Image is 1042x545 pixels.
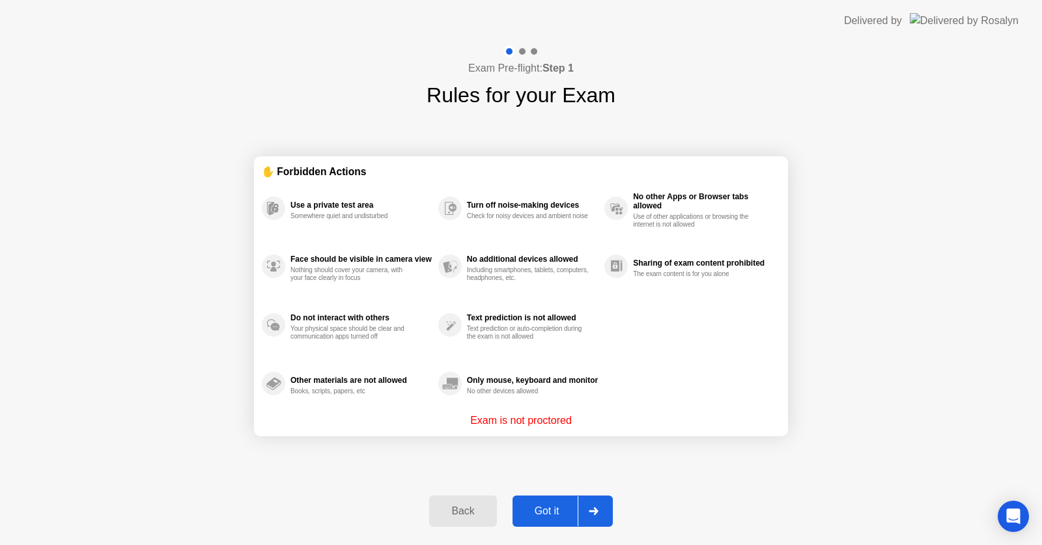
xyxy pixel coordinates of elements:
button: Back [429,496,496,527]
div: Text prediction is not allowed [467,313,598,322]
div: Text prediction or auto-completion during the exam is not allowed [467,325,590,341]
div: Use a private test area [290,201,432,210]
div: Other materials are not allowed [290,376,432,385]
div: Back [433,505,492,517]
div: Use of other applications or browsing the internet is not allowed [633,213,756,229]
div: Face should be visible in camera view [290,255,432,264]
div: Turn off noise-making devices [467,201,598,210]
div: Only mouse, keyboard and monitor [467,376,598,385]
div: Check for noisy devices and ambient noise [467,212,590,220]
b: Step 1 [542,63,574,74]
div: No other Apps or Browser tabs allowed [633,192,774,210]
button: Got it [513,496,613,527]
div: Books, scripts, papers, etc [290,387,414,395]
div: Do not interact with others [290,313,432,322]
div: The exam content is for you alone [633,270,756,278]
img: Delivered by Rosalyn [910,13,1019,28]
div: Somewhere quiet and undisturbed [290,212,414,220]
div: Delivered by [844,13,902,29]
div: Including smartphones, tablets, computers, headphones, etc. [467,266,590,282]
div: Your physical space should be clear and communication apps turned off [290,325,414,341]
div: Sharing of exam content prohibited [633,259,774,268]
h1: Rules for your Exam [427,79,615,111]
div: Got it [516,505,578,517]
h4: Exam Pre-flight: [468,61,574,76]
div: Open Intercom Messenger [998,501,1029,532]
p: Exam is not proctored [470,413,572,428]
div: No additional devices allowed [467,255,598,264]
div: No other devices allowed [467,387,590,395]
div: Nothing should cover your camera, with your face clearly in focus [290,266,414,282]
div: ✋ Forbidden Actions [262,164,780,179]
